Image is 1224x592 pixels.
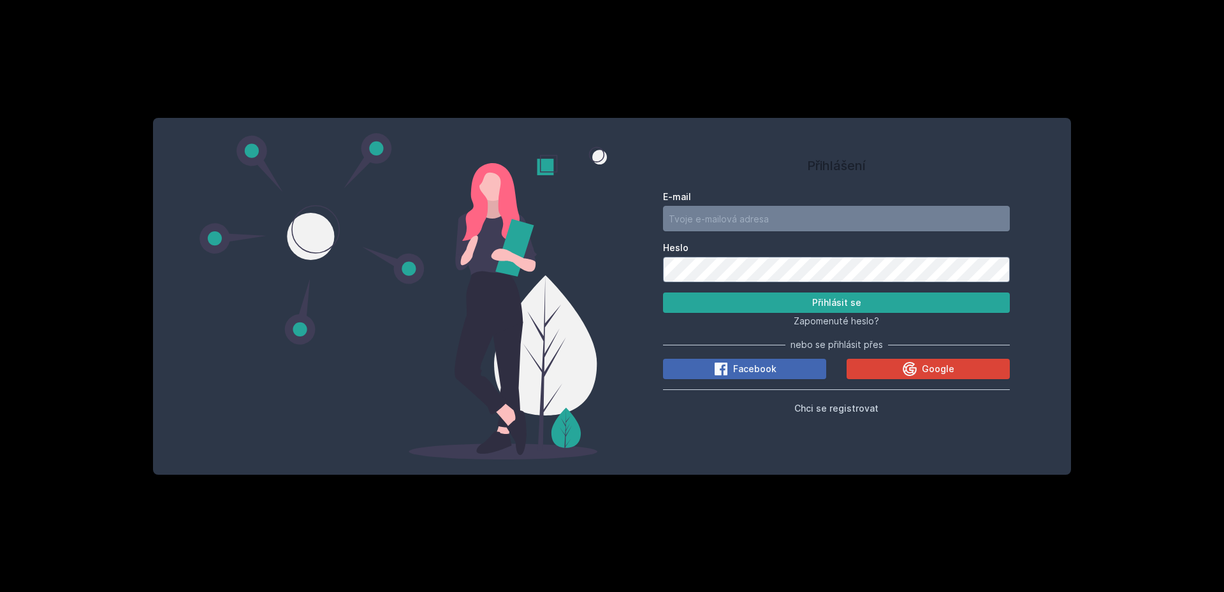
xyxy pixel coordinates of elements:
[794,315,879,326] span: Zapomenuté heslo?
[922,363,954,375] span: Google
[663,242,1010,254] label: Heslo
[663,191,1010,203] label: E-mail
[663,156,1010,175] h1: Přihlášení
[847,359,1010,379] button: Google
[663,292,1010,313] button: Přihlásit se
[790,338,883,351] span: nebo se přihlásit přes
[794,403,878,414] span: Chci se registrovat
[663,206,1010,231] input: Tvoje e-mailová adresa
[663,359,826,379] button: Facebook
[794,400,878,415] button: Chci se registrovat
[733,363,776,375] span: Facebook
